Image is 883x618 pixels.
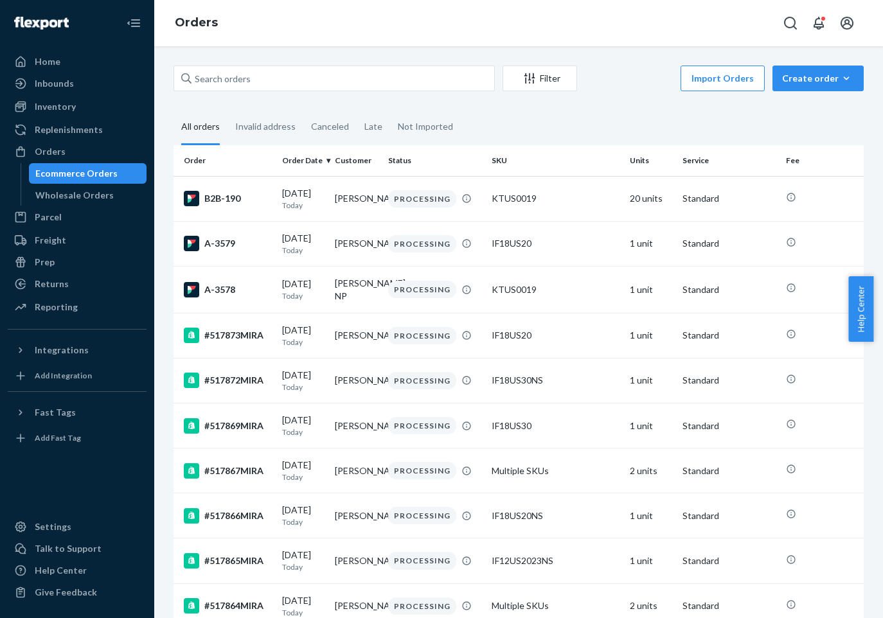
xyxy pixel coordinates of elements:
div: #517865MIRA [184,553,272,569]
p: Today [282,427,325,437]
div: [DATE] [282,369,325,393]
td: [PERSON_NAME] [330,313,382,358]
button: Open Search Box [778,10,803,36]
div: #517864MIRA [184,598,272,614]
td: 1 unit [625,266,677,313]
a: Help Center [8,560,147,581]
div: [DATE] [282,324,325,348]
a: Add Integration [8,366,147,386]
th: Order Date [277,145,330,176]
ol: breadcrumbs [165,4,228,42]
td: 1 unit [625,493,677,538]
div: #517867MIRA [184,463,272,479]
th: Order [174,145,277,176]
a: Inventory [8,96,147,117]
p: Standard [682,464,776,477]
a: Ecommerce Orders [29,163,147,184]
div: IF18US30 [492,419,620,432]
div: A-3578 [184,282,272,297]
div: All orders [181,110,220,145]
div: PROCESSING [388,552,456,569]
div: Ecommerce Orders [35,167,118,180]
p: Today [282,337,325,348]
div: Late [364,110,382,143]
a: Freight [8,230,147,251]
div: PROCESSING [388,417,456,434]
button: Filter [503,66,577,91]
div: Replenishments [35,123,103,136]
a: Add Fast Tag [8,428,147,448]
a: Reporting [8,297,147,317]
td: [PERSON_NAME] [330,448,382,493]
a: Talk to Support [8,538,147,559]
p: Today [282,607,325,618]
div: Settings [35,520,71,533]
div: PROCESSING [388,597,456,615]
a: Orders [175,15,218,30]
div: [DATE] [282,414,325,437]
div: Not Imported [398,110,453,143]
td: 1 unit [625,538,677,583]
div: PROCESSING [388,462,456,479]
a: Home [8,51,147,72]
div: #517866MIRA [184,508,272,524]
div: [DATE] [282,232,325,256]
td: [PERSON_NAME] [330,493,382,538]
div: A-3579 [184,236,272,251]
p: Standard [682,329,776,342]
button: Import Orders [681,66,765,91]
div: Orders [35,145,66,158]
div: [DATE] [282,594,325,618]
div: #517872MIRA [184,373,272,388]
img: Flexport logo [14,17,69,30]
div: IF18US20 [492,329,620,342]
td: 1 unit [625,313,677,358]
div: Customer [335,155,377,166]
p: Today [282,245,325,256]
td: 1 unit [625,403,677,448]
div: B2B-190 [184,191,272,206]
a: Settings [8,516,147,537]
input: Search orders [174,66,495,91]
div: Talk to Support [35,542,102,555]
div: PROCESSING [388,327,456,344]
div: PROCESSING [388,235,456,252]
div: [DATE] [282,504,325,527]
div: [DATE] [282,549,325,572]
td: 1 unit [625,358,677,403]
th: Status [383,145,486,176]
div: #517869MIRA [184,418,272,434]
div: KTUS0019 [492,192,620,205]
div: Add Integration [35,370,92,381]
p: Standard [682,374,776,387]
div: Returns [35,278,69,290]
div: Fast Tags [35,406,76,419]
div: PROCESSING [388,281,456,298]
div: Parcel [35,211,62,224]
div: Prep [35,256,55,269]
div: IF18US20 [492,237,620,250]
div: IF12US2023NS [492,554,620,567]
div: KTUS0019 [492,283,620,296]
p: Today [282,561,325,572]
div: Wholesale Orders [35,189,114,202]
td: [PERSON_NAME] [330,358,382,403]
td: [PERSON_NAME] [330,176,382,221]
th: Units [625,145,677,176]
div: Give Feedback [35,586,97,599]
td: [PERSON_NAME] [330,538,382,583]
div: IF18US30NS [492,374,620,387]
td: [PERSON_NAME], NP [330,266,382,313]
div: PROCESSING [388,372,456,389]
p: Standard [682,599,776,612]
div: Inbounds [35,77,74,90]
p: Today [282,472,325,482]
div: Integrations [35,344,89,357]
p: Today [282,382,325,393]
p: Standard [682,509,776,522]
div: Add Fast Tag [35,432,81,443]
a: Inbounds [8,73,147,94]
button: Close Navigation [121,10,147,36]
div: Canceled [311,110,349,143]
p: Today [282,290,325,301]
